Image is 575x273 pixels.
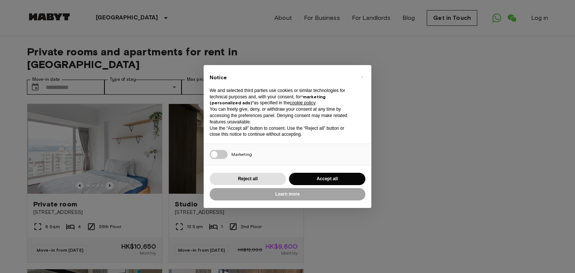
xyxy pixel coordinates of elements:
[210,94,326,106] strong: “marketing (personalized ads)”
[210,188,365,200] button: Learn more
[290,100,315,105] a: cookie policy
[210,88,353,106] p: We and selected third parties use cookies or similar technologies for technical purposes and, wit...
[210,74,353,82] h2: Notice
[360,73,363,82] span: ×
[356,71,368,83] button: Close this notice
[210,106,353,125] p: You can freely give, deny, or withdraw your consent at any time by accessing the preferences pane...
[231,151,252,157] span: Marketing
[210,173,286,185] button: Reject all
[289,173,365,185] button: Accept all
[210,125,353,138] p: Use the “Accept all” button to consent. Use the “Reject all” button or close this notice to conti...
